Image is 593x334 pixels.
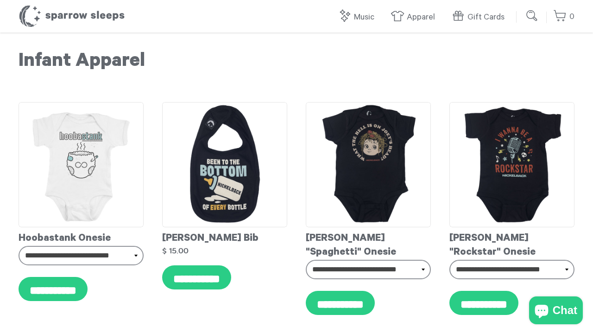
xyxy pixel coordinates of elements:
img: Hoobastank-DiaperOnesie_grande.jpg [19,102,144,227]
div: Hoobastank Onesie [19,227,144,246]
input: Submit [523,6,542,25]
h1: Sparrow Sleeps [19,5,125,28]
div: [PERSON_NAME] "Spaghetti" Onesie [306,227,431,260]
strong: $ 15.00 [162,247,189,255]
img: Nickelback-JoeysHeadonesie_grande.jpg [306,102,431,227]
inbox-online-store-chat: Shopify online store chat [526,296,586,327]
img: Nickelback-Rockstaronesie_grande.jpg [449,102,574,227]
a: Gift Cards [451,7,509,27]
div: [PERSON_NAME] "Rockstar" Onesie [449,227,574,260]
a: Music [338,7,379,27]
a: 0 [553,7,574,27]
a: Apparel [391,7,440,27]
img: NickelbackBib_grande.jpg [162,102,287,227]
h1: Infant Apparel [19,51,574,74]
div: [PERSON_NAME] Bib [162,227,287,246]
